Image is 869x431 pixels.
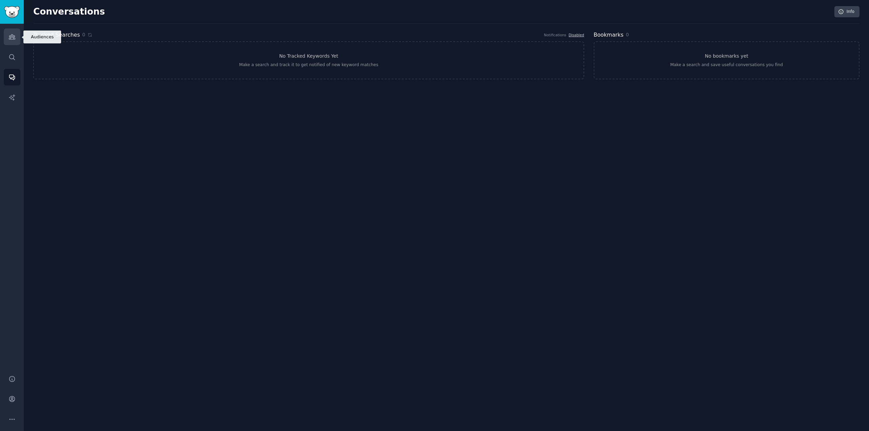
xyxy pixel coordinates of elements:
[594,31,624,39] h2: Bookmarks
[594,41,859,79] a: No bookmarks yetMake a search and save useful conversations you find
[33,6,105,17] h2: Conversations
[569,33,584,37] a: Disabled
[82,31,85,38] span: 0
[33,31,80,39] h2: Tracked Searches
[33,41,584,79] a: No Tracked Keywords YetMake a search and track it to get notified of new keyword matches
[279,53,338,60] h3: No Tracked Keywords Yet
[239,62,378,68] div: Make a search and track it to get notified of new keyword matches
[834,6,859,18] a: Info
[544,33,566,37] div: Notifications
[670,62,783,68] div: Make a search and save useful conversations you find
[626,32,629,37] span: 0
[4,6,20,18] img: GummySearch logo
[705,53,748,60] h3: No bookmarks yet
